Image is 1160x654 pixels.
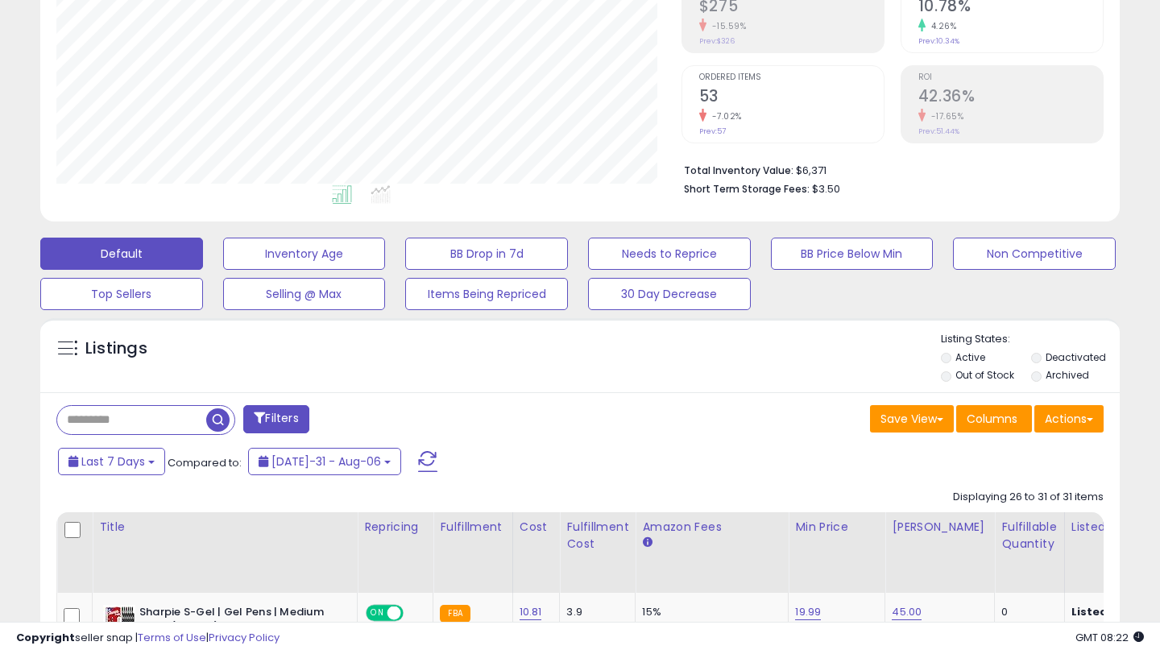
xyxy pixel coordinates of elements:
a: Privacy Policy [209,630,280,645]
img: 51CP+USTA2L._SL40_.jpg [103,605,135,637]
b: Total Inventory Value: [684,163,793,177]
small: Prev: $326 [699,36,735,46]
b: Short Term Storage Fees: [684,182,810,196]
div: Cost [520,519,553,536]
button: Items Being Repriced [405,278,568,310]
small: FBA [440,605,470,623]
div: [PERSON_NAME] [892,519,988,536]
span: Ordered Items [699,73,884,82]
span: $3.50 [812,181,840,197]
span: Columns [967,411,1017,427]
span: 2025-08-15 08:22 GMT [1075,630,1144,645]
li: $6,371 [684,159,1092,179]
label: Out of Stock [955,368,1014,382]
div: Fulfillment Cost [566,519,628,553]
a: 19.99 [795,604,821,620]
a: Terms of Use [138,630,206,645]
button: Filters [243,405,309,433]
button: Columns [956,405,1032,433]
div: Min Price [795,519,878,536]
button: Inventory Age [223,238,386,270]
h2: 53 [699,87,884,109]
div: Fulfillment [440,519,505,536]
label: Active [955,350,985,364]
div: 15% [642,605,776,619]
b: Sharpie S-Gel | Gel Pens | Medium Point (0.7mm) | Blue Ink | 12 Count [139,605,335,639]
button: Top Sellers [40,278,203,310]
small: Amazon Fees. [642,536,652,550]
div: 0 [1001,605,1051,619]
button: 30 Day Decrease [588,278,751,310]
button: Save View [870,405,954,433]
h5: Listings [85,337,147,360]
button: BB Price Below Min [771,238,934,270]
small: Prev: 57 [699,126,726,136]
span: ROI [918,73,1103,82]
div: Displaying 26 to 31 of 31 items [953,490,1104,505]
h2: 42.36% [918,87,1103,109]
div: Fulfillable Quantity [1001,519,1057,553]
button: [DATE]-31 - Aug-06 [248,448,401,475]
small: 4.26% [926,20,957,32]
button: Needs to Reprice [588,238,751,270]
small: Prev: 10.34% [918,36,959,46]
div: seller snap | | [16,631,280,646]
button: Last 7 Days [58,448,165,475]
label: Deactivated [1046,350,1106,364]
small: -17.65% [926,110,964,122]
small: -15.59% [706,20,747,32]
small: Prev: 51.44% [918,126,959,136]
small: -7.02% [706,110,742,122]
button: Default [40,238,203,270]
a: 45.00 [892,604,922,620]
button: BB Drop in 7d [405,238,568,270]
div: Title [99,519,350,536]
a: 10.81 [520,604,542,620]
button: Actions [1034,405,1104,433]
button: Non Competitive [953,238,1116,270]
span: Compared to: [168,455,242,470]
p: Listing States: [941,332,1121,347]
strong: Copyright [16,630,75,645]
div: Amazon Fees [642,519,781,536]
label: Archived [1046,368,1089,382]
div: 3.9 [566,605,623,619]
button: Selling @ Max [223,278,386,310]
span: Last 7 Days [81,453,145,470]
span: [DATE]-31 - Aug-06 [271,453,381,470]
div: Repricing [364,519,426,536]
b: Listed Price: [1071,604,1145,619]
